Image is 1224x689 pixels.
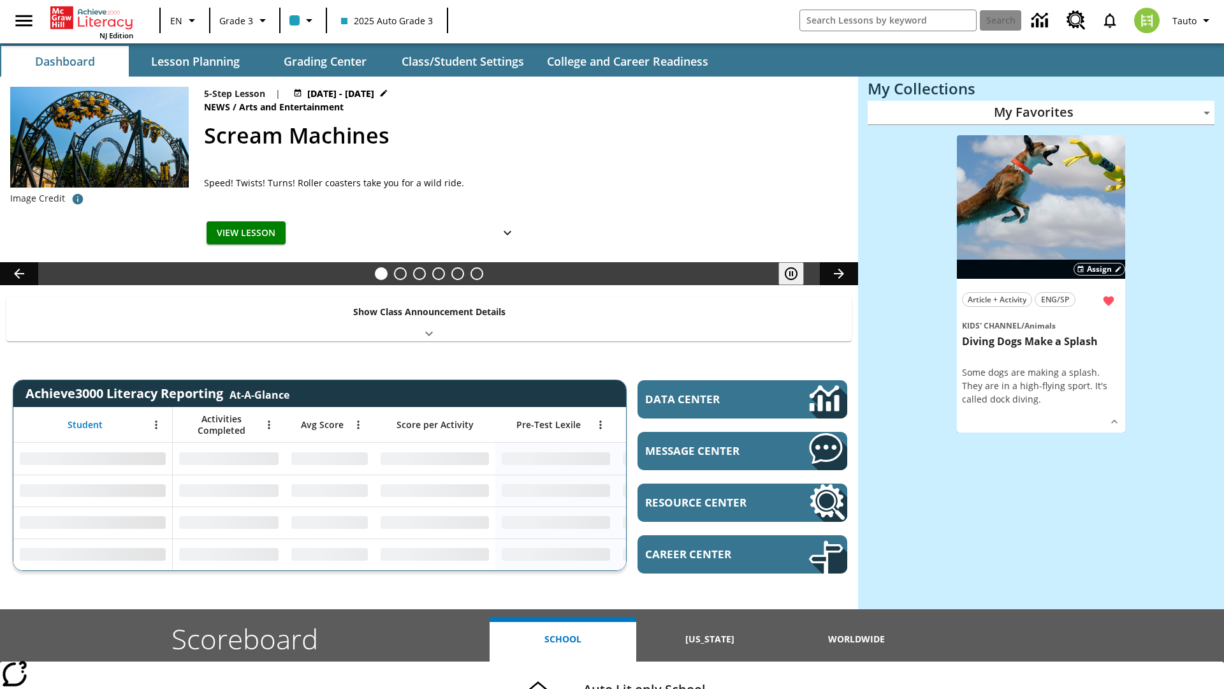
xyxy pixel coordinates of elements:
a: Resource Center, Will open in new tab [637,484,847,522]
a: Message Center [637,432,847,470]
button: [US_STATE] [636,617,783,662]
div: No Data, [616,507,738,538]
h2: Scream Machines [204,119,843,152]
button: Slide 2 Meet the Artists [394,267,407,280]
span: Avg Score [301,419,344,431]
span: 2025 Auto Grade 3 [341,14,433,27]
div: No Data, [285,443,374,475]
span: Career Center [645,547,771,561]
p: Show Class Announcement Details [353,305,506,318]
div: Pause [778,262,817,285]
button: School [490,617,636,662]
a: Notifications [1093,4,1126,37]
span: News [204,100,233,114]
button: Grading Center [261,46,389,77]
span: / [233,101,237,113]
button: Language: EN, Select a language [164,9,205,32]
p: 5-Step Lesson [204,87,265,100]
button: Aug 27 - Aug 27 Choose Dates [291,87,391,100]
div: lesson details [957,135,1125,433]
button: Remove from Favorites [1097,290,1120,313]
div: No Data, [285,507,374,538]
span: Pre-Test Lexile [516,419,581,431]
button: Article + Activity [962,292,1032,307]
span: Arts and Entertainment [239,100,346,114]
span: Kids' Channel [962,320,1021,331]
span: Data Center [645,392,766,406]
button: Slide 4 Cars of the Future? [432,267,445,280]
button: Slide 5 Pre-release lesson [451,267,464,280]
button: Dashboard [1,46,129,77]
span: Score per Activity [397,419,474,431]
button: Class color is light blue. Change class color [284,9,322,32]
a: Career Center [637,535,847,574]
div: No Data, [285,475,374,507]
button: Show Details [495,221,520,245]
div: No Data, [173,507,285,538]
button: College and Career Readiness [537,46,718,77]
span: / [1021,320,1024,331]
span: Tauto [1172,14,1197,27]
img: Rollercoaster tracks twisting in vertical loops with yellow cars hanging upside down. [10,87,189,188]
button: Worldwide [783,617,930,662]
div: Some dogs are making a splash. They are in a high-flying sport. It's called dock diving. [962,366,1120,406]
button: Profile/Settings [1167,9,1219,32]
div: At-A-Glance [229,385,289,402]
span: ENG/SP [1041,293,1069,306]
span: Animals [1024,320,1056,331]
button: Open Menu [591,415,610,434]
a: Data Center [1024,3,1059,38]
a: Home [50,5,133,31]
span: Message Center [645,443,771,458]
div: Speed! Twists! Turns! Roller coasters take you for a wild ride. [204,176,523,189]
button: Pause [778,262,804,285]
span: Achieve3000 Literacy Reporting [25,385,289,402]
img: avatar image [1134,8,1160,33]
button: Open Menu [147,415,166,434]
button: View Lesson [207,221,286,245]
button: Slide 3 Teen Uses Tech to Make a Difference [413,267,426,280]
span: Topic: Kids' Channel/Animals [962,318,1120,332]
div: No Data, [616,538,738,570]
div: My Favorites [868,101,1214,125]
button: Class/Student Settings [391,46,534,77]
div: Show Class Announcement Details [6,297,852,341]
div: Home [50,4,133,40]
span: Student [68,419,103,431]
span: Article + Activity [968,293,1026,306]
p: Image Credit [10,192,65,205]
a: Data Center [637,380,847,419]
button: Lesson carousel, Next [820,262,858,285]
button: Slide 1 Scream Machines [375,267,388,280]
span: Grade 3 [219,14,253,27]
button: Open Menu [259,415,279,434]
span: NJ Edition [99,31,133,40]
span: Activities Completed [179,413,263,436]
div: No Data, [173,538,285,570]
h3: My Collections [868,80,1214,98]
button: Photo credit: The Smiler – Alton Towers Resort – Staffordshire – England [65,188,91,211]
button: Slide 6 Career Lesson [470,267,483,280]
span: Resource Center [645,495,771,510]
div: No Data, [616,475,738,507]
span: [DATE] - [DATE] [307,87,374,100]
div: No Data, [173,475,285,507]
button: Open Menu [349,415,368,434]
button: Grade: Grade 3, Select a grade [214,9,275,32]
div: No Data, [616,443,738,475]
button: Open side menu [5,2,43,40]
button: Lesson Planning [131,46,259,77]
a: Resource Center, Will open in new tab [1059,3,1093,38]
button: ENG/SP [1035,292,1075,307]
h3: Diving Dogs Make a Splash [962,335,1120,348]
span: Assign [1087,263,1112,275]
span: | [275,87,280,100]
input: search field [800,10,976,31]
button: Select a new avatar [1126,4,1167,37]
div: No Data, [285,538,374,570]
button: Show Details [1105,412,1124,431]
div: No Data, [173,443,285,475]
button: Assign Choose Dates [1074,263,1125,276]
span: EN [170,14,182,27]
